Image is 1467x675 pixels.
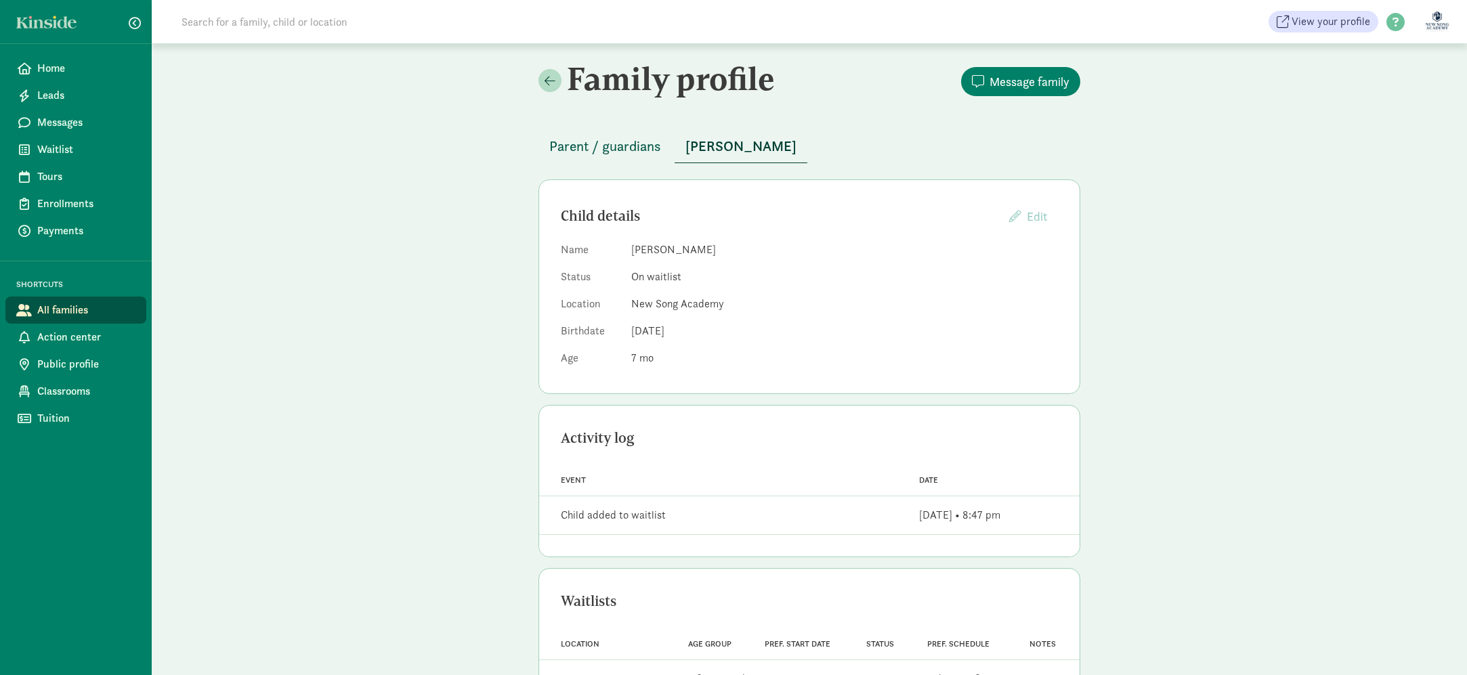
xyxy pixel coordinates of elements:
a: Public profile [5,351,146,378]
span: Action center [37,329,135,345]
span: Tours [37,169,135,185]
span: Pref. Schedule [927,639,990,649]
span: Location [561,639,599,649]
span: [PERSON_NAME] [685,135,796,157]
span: Enrollments [37,196,135,212]
span: Payments [37,223,135,239]
dt: Location [561,296,620,318]
span: Notes [1029,639,1056,649]
span: Classrooms [37,383,135,399]
a: View your profile [1269,11,1378,32]
span: View your profile [1292,14,1370,30]
div: Waitlists [561,590,1058,612]
span: 7 [631,351,654,365]
span: Parent / guardians [549,135,661,157]
span: Messages [37,114,135,131]
dd: New Song Academy [631,296,1058,312]
a: Action center [5,324,146,351]
a: Payments [5,217,146,244]
a: Parent / guardians [538,139,672,154]
span: [DATE] [631,324,664,338]
button: Edit [998,202,1058,231]
span: Edit [1027,209,1047,224]
button: Parent / guardians [538,130,672,162]
span: All families [37,302,135,318]
a: Leads [5,82,146,109]
div: Child added to waitlist [561,507,666,523]
dd: [PERSON_NAME] [631,242,1058,258]
button: [PERSON_NAME] [675,130,807,163]
a: [PERSON_NAME] [675,139,807,154]
dt: Name [561,242,620,263]
a: All families [5,297,146,324]
span: Home [37,60,135,77]
a: Classrooms [5,378,146,405]
a: Enrollments [5,190,146,217]
a: Tuition [5,405,146,432]
div: Child details [561,205,998,227]
div: Activity log [561,427,1058,449]
span: Message family [990,72,1069,91]
h2: Family profile [538,60,807,97]
span: Age Group [688,639,731,649]
span: Public profile [37,356,135,372]
a: Waitlist [5,136,146,163]
button: Message family [961,67,1080,96]
span: Waitlist [37,141,135,158]
span: Event [561,475,586,485]
a: Messages [5,109,146,136]
span: Pref. start date [765,639,830,649]
iframe: Chat Widget [1399,610,1467,675]
input: Search for a family, child or location [173,8,553,35]
span: Leads [37,87,135,104]
div: [DATE] • 8:47 pm [919,507,1000,523]
span: Tuition [37,410,135,427]
dd: On waitlist [631,269,1058,285]
dt: Status [561,269,620,290]
dt: Birthdate [561,323,620,345]
dt: Age [561,350,620,372]
a: Home [5,55,146,82]
span: Status [866,639,894,649]
span: Date [919,475,938,485]
a: Tours [5,163,146,190]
